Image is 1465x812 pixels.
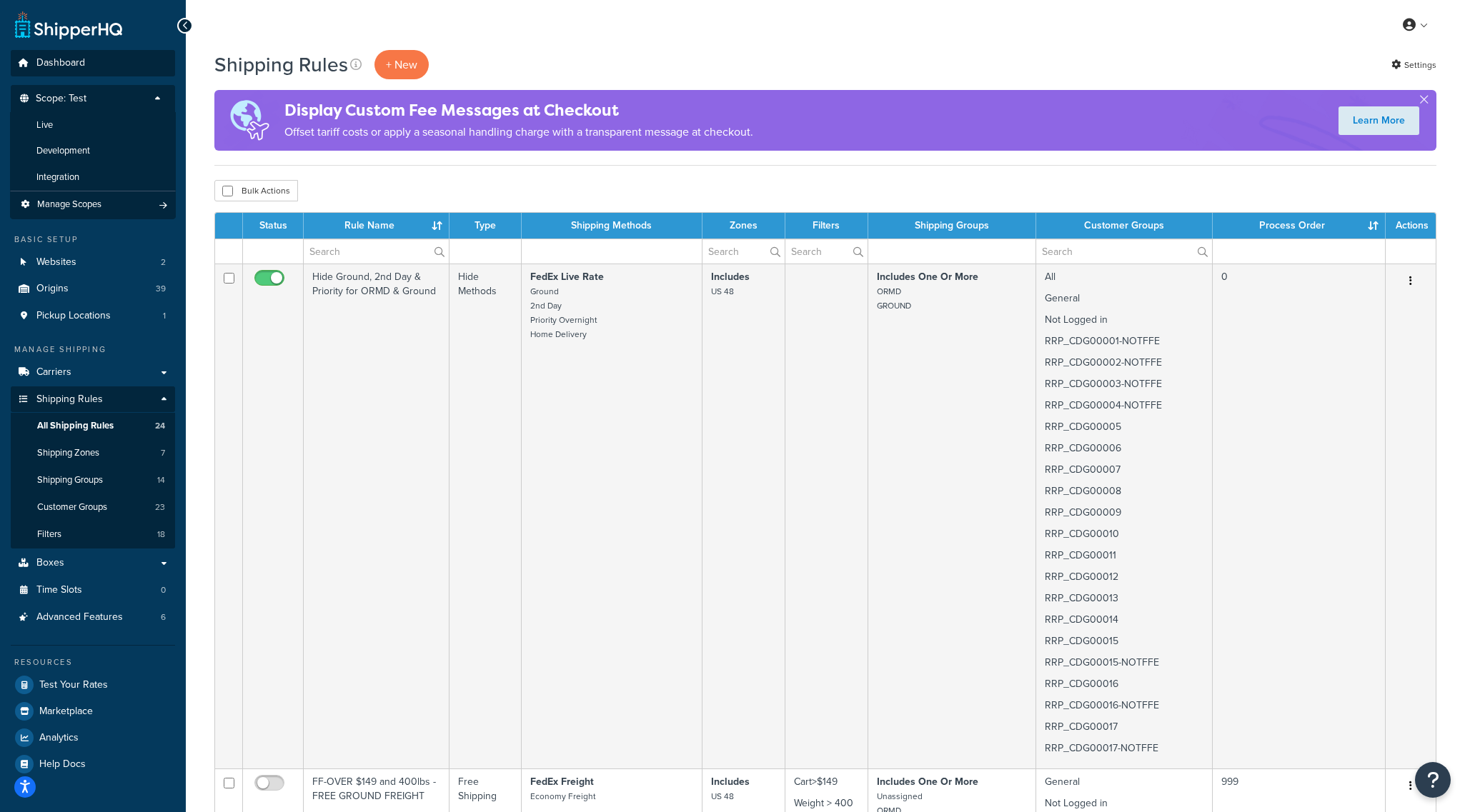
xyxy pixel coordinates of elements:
span: 7 [161,447,165,459]
p: Not Logged in [1045,313,1203,327]
a: Customer Groups 23 [11,494,175,521]
span: 23 [155,501,165,513]
strong: FedEx Freight [530,774,594,789]
span: Shipping Rules [36,394,103,406]
p: RRP_CDG00017-NOTFFE [1045,741,1203,756]
a: Test Your Rates [11,672,175,698]
small: Ground 2nd Day Priority Overnight Home Delivery [530,285,597,341]
button: Open Resource Center [1415,762,1451,798]
a: Marketplace [11,698,175,724]
th: Shipping Methods [522,213,702,239]
p: RRP_CDG00016-NOTFFE [1045,698,1203,713]
th: Customer Groups [1036,213,1213,239]
p: Weight > 400 [794,796,859,811]
span: Websites [36,256,76,269]
li: Integration [10,164,176,191]
h1: Shipping Rules [214,51,348,79]
p: General [1045,291,1203,306]
span: Integration [36,171,79,184]
div: Basic Setup [11,234,175,246]
span: Marketplace [39,706,93,718]
span: Customer Groups [37,501,107,513]
span: All Shipping Rules [37,420,114,432]
p: RRP_CDG00003-NOTFFE [1045,377,1203,391]
p: RRP_CDG00005 [1045,420,1203,434]
a: Origins 39 [11,276,175,302]
p: RRP_CDG00014 [1045,613,1203,627]
li: Shipping Rules [11,386,175,549]
th: Actions [1386,213,1436,239]
th: Filters [785,213,868,239]
th: Status [243,213,304,239]
li: Carriers [11,359,175,386]
span: Origins [36,283,69,295]
div: Resources [11,656,175,668]
strong: Includes [711,269,750,284]
span: Scope: Test [36,93,86,105]
li: Filters [11,521,175,548]
li: Shipping Groups [11,467,175,493]
p: RRP_CDG00008 [1045,484,1203,498]
p: RRP_CDG00017 [1045,720,1203,734]
span: Advanced Features [36,611,123,623]
p: RRP_CDG00015 [1045,634,1203,648]
th: Type [450,213,522,239]
p: RRP_CDG00013 [1045,591,1203,606]
li: All Shipping Rules [11,413,175,439]
p: RRP_CDG00007 [1045,463,1203,477]
li: Websites [11,249,175,276]
span: 14 [157,474,165,486]
a: Shipping Groups 14 [11,467,175,493]
p: RRP_CDG00004-NOTFFE [1045,399,1203,413]
li: Shipping Zones [11,440,175,466]
p: RRP_CDG00006 [1045,441,1203,456]
span: Boxes [36,557,64,569]
p: RRP_CDG00010 [1045,527,1203,541]
a: Dashboard [11,50,175,76]
p: + New [374,50,429,79]
li: Origins [11,276,175,302]
input: Search [304,239,449,264]
span: Test Your Rates [39,679,108,691]
button: Bulk Actions [214,180,298,201]
strong: FedEx Live Rate [530,269,604,284]
th: Process Order : activate to sort column ascending [1213,213,1386,239]
small: US 48 [711,285,734,298]
small: US 48 [711,790,734,803]
input: Search [702,239,785,264]
span: Help Docs [39,758,86,771]
li: Boxes [11,550,175,576]
strong: Includes [711,774,750,789]
li: Development [10,138,176,164]
span: 6 [161,611,166,623]
td: Hide Methods [450,264,522,768]
span: Analytics [39,732,79,744]
span: Development [36,145,90,157]
p: RRP_CDG00016 [1045,677,1203,691]
span: Manage Scopes [37,199,101,211]
div: Manage Shipping [11,344,175,356]
a: Pickup Locations 1 [11,303,175,329]
h4: Display Custom Fee Messages at Checkout [284,99,753,122]
p: RRP_CDG00002-NOTFFE [1045,356,1203,370]
span: Shipping Groups [37,474,103,486]
p: RRP_CDG00015-NOTFFE [1045,656,1203,670]
a: Learn More [1339,106,1419,135]
p: RRP_CDG00001-NOTFFE [1045,334,1203,349]
small: Economy Freight [530,790,595,803]
p: Offset tariff costs or apply a seasonal handling charge with a transparent message at checkout. [284,122,753,142]
p: Not Logged in [1045,796,1203,811]
a: Analytics [11,725,175,751]
a: Help Docs [11,751,175,777]
small: ORMD GROUND [877,285,911,312]
span: Filters [37,528,61,541]
td: Hide Ground, 2nd Day & Priority for ORMD & Ground [304,264,450,768]
span: 1 [163,310,166,322]
td: All [1036,264,1213,768]
p: RRP_CDG00011 [1045,548,1203,563]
